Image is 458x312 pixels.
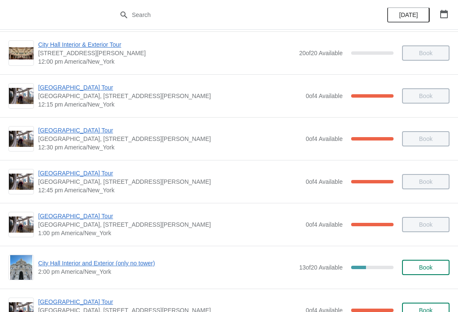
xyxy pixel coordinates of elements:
span: [DATE] [399,11,418,18]
span: 0 of 4 Available [306,93,343,99]
span: [GEOGRAPHIC_DATA], [STREET_ADDRESS][PERSON_NAME] [38,135,302,143]
span: [GEOGRAPHIC_DATA] Tour [38,298,302,306]
span: 12:00 pm America/New_York [38,57,295,66]
span: [GEOGRAPHIC_DATA], [STREET_ADDRESS][PERSON_NAME] [38,177,302,186]
span: [GEOGRAPHIC_DATA] Tour [38,169,302,177]
img: City Hall Tower Tour | City Hall Visitor Center, 1400 John F Kennedy Boulevard Suite 121, Philade... [9,131,34,147]
img: City Hall Interior and Exterior (only no tower) | | 2:00 pm America/New_York [10,255,33,280]
span: City Hall Interior & Exterior Tour [38,40,295,49]
span: 12:45 pm America/New_York [38,186,302,194]
span: 20 of 20 Available [299,50,343,56]
span: 1:00 pm America/New_York [38,229,302,237]
span: City Hall Interior and Exterior (only no tower) [38,259,295,267]
span: 0 of 4 Available [306,178,343,185]
img: City Hall Interior & Exterior Tour | 1400 John F Kennedy Boulevard, Suite 121, Philadelphia, PA, ... [9,47,34,59]
span: 12:30 pm America/New_York [38,143,302,152]
button: Book [402,260,450,275]
input: Search [131,7,343,22]
span: [GEOGRAPHIC_DATA], [STREET_ADDRESS][PERSON_NAME] [38,92,302,100]
img: City Hall Tower Tour | City Hall Visitor Center, 1400 John F Kennedy Boulevard Suite 121, Philade... [9,174,34,190]
span: [STREET_ADDRESS][PERSON_NAME] [38,49,295,57]
span: [GEOGRAPHIC_DATA] Tour [38,212,302,220]
span: [GEOGRAPHIC_DATA] Tour [38,83,302,92]
span: 0 of 4 Available [306,221,343,228]
button: [DATE] [387,7,430,22]
img: City Hall Tower Tour | City Hall Visitor Center, 1400 John F Kennedy Boulevard Suite 121, Philade... [9,88,34,104]
img: City Hall Tower Tour | City Hall Visitor Center, 1400 John F Kennedy Boulevard Suite 121, Philade... [9,216,34,233]
span: 0 of 4 Available [306,135,343,142]
span: 12:15 pm America/New_York [38,100,302,109]
span: Book [419,264,433,271]
span: [GEOGRAPHIC_DATA] Tour [38,126,302,135]
span: 2:00 pm America/New_York [38,267,295,276]
span: 13 of 20 Available [299,264,343,271]
span: [GEOGRAPHIC_DATA], [STREET_ADDRESS][PERSON_NAME] [38,220,302,229]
